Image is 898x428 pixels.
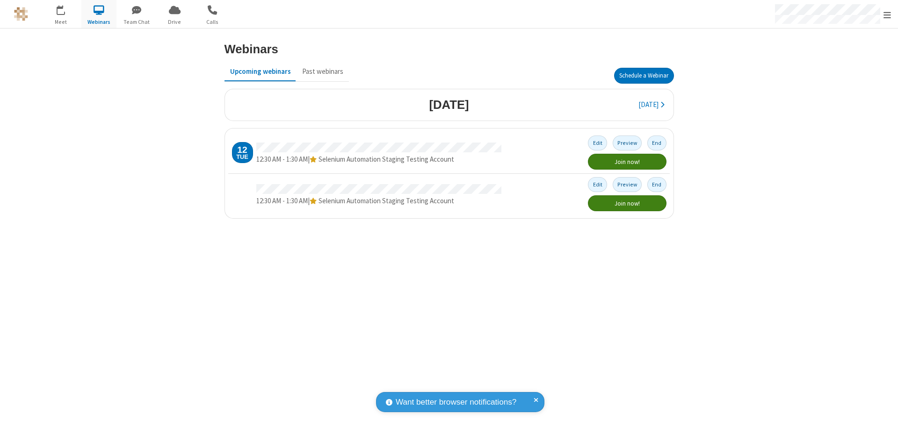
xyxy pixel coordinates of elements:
[319,155,454,164] span: Selenium Automation Staging Testing Account
[157,18,192,26] span: Drive
[224,43,278,56] h3: Webinars
[236,154,248,160] div: Tue
[256,155,308,164] span: 12:30 AM - 1:30 AM
[588,136,607,150] button: Edit
[613,177,642,192] button: Preview
[237,145,247,154] div: 12
[588,177,607,192] button: Edit
[297,63,349,80] button: Past webinars
[195,18,230,26] span: Calls
[588,195,666,211] button: Join now!
[614,68,674,84] button: Schedule a Webinar
[638,100,659,109] span: [DATE]
[256,154,501,165] div: |
[256,196,501,207] div: |
[256,196,308,205] span: 12:30 AM - 1:30 AM
[224,63,297,80] button: Upcoming webinars
[63,5,69,12] div: 3
[613,136,642,150] button: Preview
[81,18,116,26] span: Webinars
[647,136,666,150] button: End
[319,196,454,205] span: Selenium Automation Staging Testing Account
[588,154,666,170] button: Join now!
[14,7,28,21] img: QA Selenium DO NOT DELETE OR CHANGE
[633,96,670,114] button: [DATE]
[647,177,666,192] button: End
[119,18,154,26] span: Team Chat
[232,142,253,163] div: Tuesday, August 12, 2025 12:30 AM
[43,18,79,26] span: Meet
[429,98,469,111] h3: [DATE]
[396,396,516,408] span: Want better browser notifications?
